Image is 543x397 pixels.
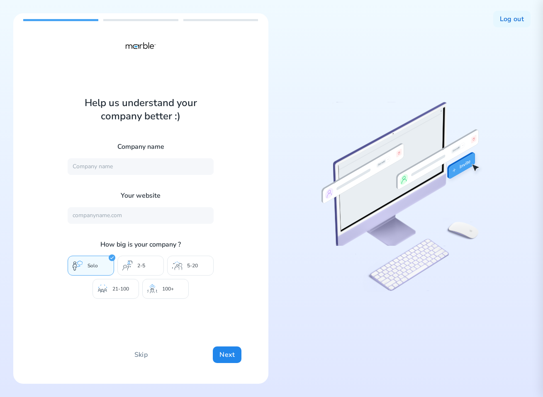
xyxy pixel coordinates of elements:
p: 21-100 [112,286,129,292]
p: Your website [68,191,214,201]
p: 5-20 [187,262,198,269]
button: Log out [493,11,531,27]
input: companyname.com [68,207,214,224]
p: Solo [88,262,98,269]
button: Skip [128,346,154,363]
p: 100+ [162,286,174,292]
p: How big is your company ? [68,240,214,249]
input: Company name [68,158,214,175]
p: 2-5 [137,262,145,269]
h1: Help us understand your company better :) [68,96,214,123]
p: Company name [68,143,214,152]
button: Next [213,346,241,363]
